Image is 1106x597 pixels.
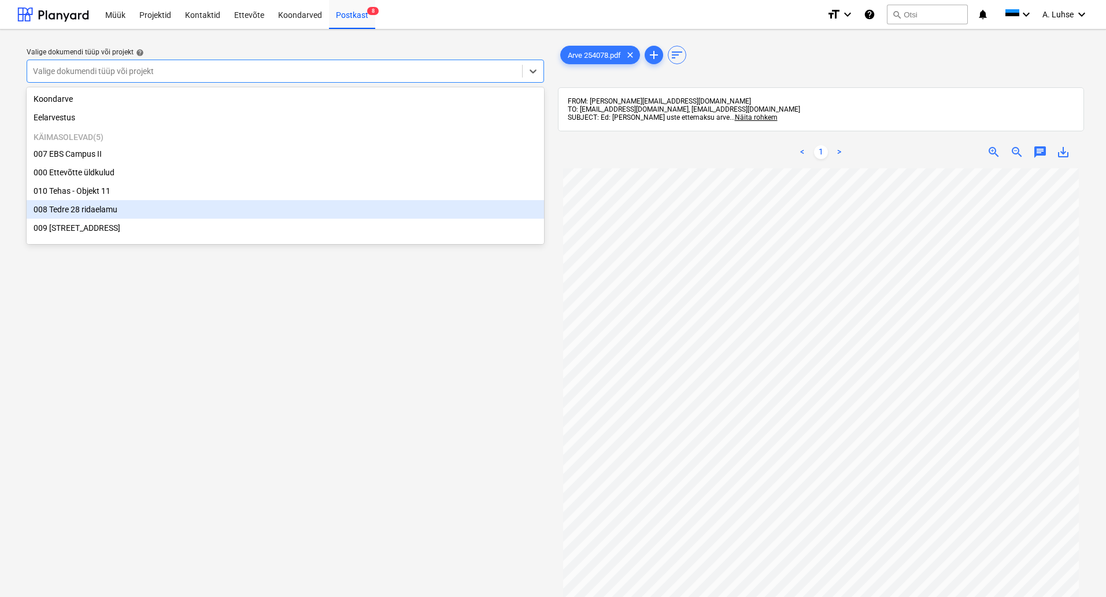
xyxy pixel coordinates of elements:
div: Koondarve [27,90,544,108]
div: 009 Pärnu mnt 15 [27,219,544,237]
span: save_alt [1056,145,1070,159]
a: Next page [833,145,846,159]
span: ... [730,113,778,121]
span: add [647,48,661,62]
div: 009 [STREET_ADDRESS] [27,219,544,237]
i: keyboard_arrow_down [1075,8,1089,21]
a: Previous page [796,145,809,159]
span: TO: [EMAIL_ADDRESS][DOMAIN_NAME], [EMAIL_ADDRESS][DOMAIN_NAME] [568,105,800,113]
i: keyboard_arrow_down [841,8,855,21]
span: Näita rohkem [735,113,778,121]
i: Abikeskus [864,8,875,21]
i: format_size [827,8,841,21]
span: 8 [367,7,379,15]
div: 007 EBS Campus II [27,145,544,163]
span: SUBJECT: Ed: [PERSON_NAME] uste ettemaksu arve [568,113,730,121]
div: Eelarvestus [27,108,544,127]
iframe: Chat Widget [1048,541,1106,597]
span: help [134,49,144,57]
span: clear [623,48,637,62]
p: Käimasolevad ( 5 ) [34,131,537,143]
span: search [892,10,901,19]
div: 008 Tedre 28 ridaelamu [27,200,544,219]
div: Valige dokumendi tüüp või projekt [27,48,544,57]
div: Vestlusvidin [1048,541,1106,597]
span: chat [1033,145,1047,159]
a: Page 1 is your current page [814,145,828,159]
div: 010 Tehas - Objekt 11 [27,182,544,200]
span: zoom_in [987,145,1001,159]
span: FROM: [PERSON_NAME][EMAIL_ADDRESS][DOMAIN_NAME] [568,97,751,105]
span: Arve 254078.pdf [561,51,628,60]
span: sort [670,48,684,62]
span: A. Luhse [1042,10,1074,19]
i: keyboard_arrow_down [1019,8,1033,21]
i: notifications [977,8,989,21]
button: Otsi [887,5,968,24]
div: 000 Ettevõtte üldkulud [27,163,544,182]
span: zoom_out [1010,145,1024,159]
div: Arve 254078.pdf [560,46,640,64]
